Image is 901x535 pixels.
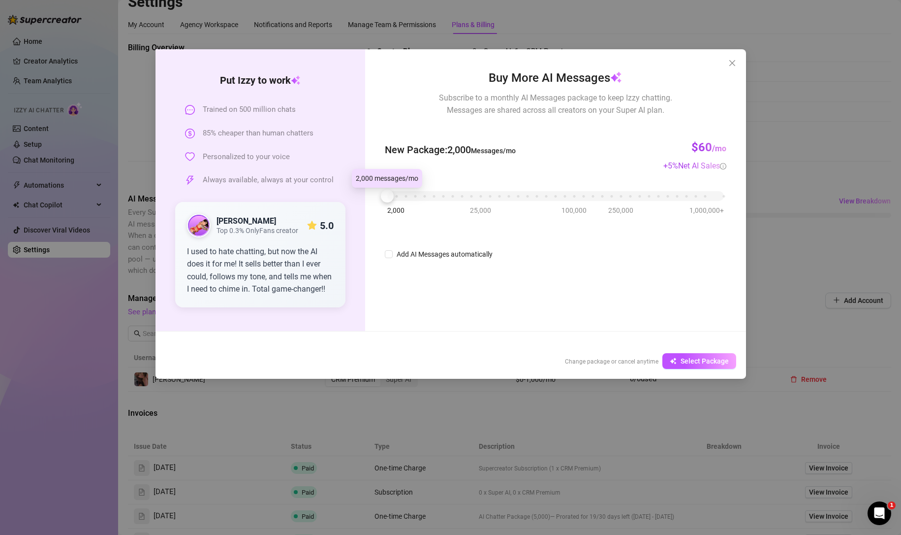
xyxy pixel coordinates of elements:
[387,205,404,216] span: 2,000
[678,160,726,172] div: Net AI Sales
[720,163,726,169] span: info-circle
[352,169,422,188] div: 2,000 messages/mo
[689,205,724,216] span: 1,000,000+
[203,128,313,139] span: 85% cheaper than human chatters
[385,142,516,158] span: New Package : 2,000
[203,104,296,116] span: Trained on 500 million chats
[185,152,195,162] span: heart
[320,220,334,232] strong: 5.0
[728,59,736,67] span: close
[188,215,210,236] img: public
[608,205,633,216] span: 250,000
[307,221,317,231] span: star
[203,174,334,186] span: Always available, always at your control
[220,74,301,86] strong: Put Izzy to work
[203,151,290,163] span: Personalized to your voice
[397,249,493,260] div: Add AI Messages automatically
[185,105,195,115] span: message
[185,129,195,138] span: dollar
[663,161,726,170] span: + 5 %
[217,227,298,235] span: Top 0.3% OnlyFans creator
[185,175,195,185] span: thunderbolt
[712,144,726,153] span: /mo
[662,353,736,369] button: Select Package
[681,357,729,365] span: Select Package
[439,92,672,116] span: Subscribe to a monthly AI Messages package to keep Izzy chatting. Messages are shared across all ...
[217,216,276,226] strong: [PERSON_NAME]
[888,502,896,509] span: 1
[470,205,491,216] span: 25,000
[868,502,891,525] iframe: Intercom live chat
[691,140,726,156] h3: $60
[565,358,658,365] span: Change package or cancel anytime
[561,205,587,216] span: 100,000
[489,69,622,88] span: Buy More AI Messages
[724,55,740,71] button: Close
[187,245,334,296] div: I used to hate chatting, but now the AI does it for me! It sells better than I ever could, follow...
[471,147,516,155] span: Messages/mo
[724,59,740,67] span: Close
